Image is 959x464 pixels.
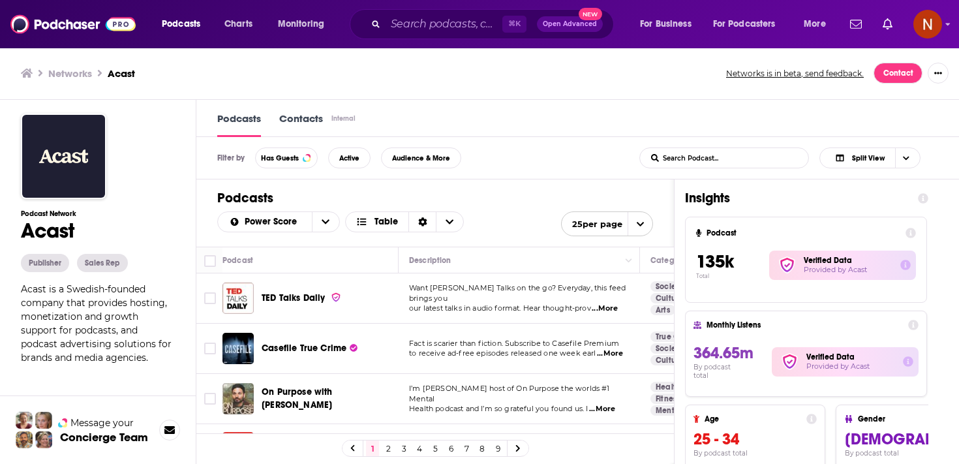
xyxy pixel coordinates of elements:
button: open menu [795,14,842,35]
img: Barbara Profile [35,431,52,448]
a: True Crime [650,332,701,342]
button: open menu [705,14,795,35]
img: Jon Profile [16,431,33,448]
a: 3 [397,441,410,456]
p: Total [696,273,769,279]
span: New [579,8,602,20]
a: Casefile True Crime [262,342,358,355]
a: Podcasts [217,112,261,137]
span: TED Talks Daily [262,292,326,303]
h1: Podcasts [217,190,653,206]
div: Sales Rep [77,254,128,272]
span: Audience & More [392,155,450,162]
a: Culture [650,355,688,365]
img: Podchaser - Follow, Share and Rate Podcasts [10,12,136,37]
img: Sydney Profile [16,412,33,429]
a: Fitness [650,394,685,404]
a: Society [650,343,688,354]
button: open menu [312,212,339,232]
img: On Purpose with Jay Shetty [222,383,254,414]
span: Want [PERSON_NAME] Talks on the go? Everyday, this feed brings you [409,283,626,303]
span: Fact is scarier than fiction. Subscribe to Casefile Premium [409,339,619,348]
button: Choose View [819,147,921,168]
button: Active [328,147,371,168]
h2: Choose View [345,211,464,232]
h2: Choose View [819,147,938,168]
h4: By podcast total [693,363,747,380]
input: Search podcasts, credits, & more... [386,14,502,35]
a: TED Talks Daily [262,292,341,305]
div: Categories [650,253,691,268]
button: open menu [269,14,341,35]
a: Contact [874,63,922,84]
button: Show More Button [928,63,949,84]
span: ...More [592,303,618,314]
span: ...More [597,348,623,359]
div: Search podcasts, credits, & more... [362,9,626,39]
a: 2 [382,441,395,456]
h3: 25 - 34 [693,429,817,449]
span: Open Advanced [543,21,597,27]
button: Networks is in beta, send feedback. [722,68,868,79]
span: Monitoring [278,15,324,33]
button: Audience & More [381,147,461,168]
img: TED Talks Daily [222,283,254,314]
img: Acast logo [21,114,106,199]
a: ContactsInternal [279,112,358,137]
h3: Podcast Network [21,209,175,218]
span: our latest talks in audio format. Hear thought-prov [409,303,591,313]
a: Mental Health [650,405,714,416]
span: Active [339,155,359,162]
span: ...More [589,404,615,414]
a: Economist Podcasts [222,432,254,463]
img: verified Badge [331,292,341,303]
h1: Insights [685,190,907,206]
h4: Age [705,414,801,424]
button: Column Actions [621,253,637,269]
span: Power Score [245,217,301,226]
a: Networks [48,67,92,80]
h5: Provided by Acast [804,265,890,275]
img: verified Badge [774,256,800,273]
h2: Choose List sort [217,211,340,232]
span: Acast is a Swedish-founded company that provides hosting, monetization and growth support for pod... [21,283,172,363]
span: ⌘ K [502,16,526,33]
h3: Concierge Team [60,431,148,444]
span: 364.65m [693,343,753,363]
img: User Profile [913,10,942,39]
span: More [804,15,826,33]
a: 1 [366,441,379,456]
span: For Business [640,15,692,33]
a: Acast [108,67,135,80]
span: 135k [696,251,734,273]
span: Has Guests [261,155,299,162]
span: Charts [224,15,252,33]
a: On Purpose with [PERSON_NAME] [262,386,391,412]
span: 25 per page [562,214,622,234]
span: Toggle select row [204,343,216,354]
span: Casefile True Crime [262,343,346,354]
img: Casefile True Crime [222,333,254,364]
a: 9 [491,441,504,456]
a: Health [650,382,686,392]
span: Message your [70,416,134,429]
a: Society [650,281,688,292]
button: Publisher [21,254,69,272]
h1: Acast [21,218,175,243]
span: On Purpose with [PERSON_NAME] [262,386,333,410]
span: Table [374,217,398,226]
button: Has Guests [255,147,318,168]
button: open menu [561,211,653,236]
a: 8 [476,441,489,456]
h5: Provided by Acast [806,362,892,371]
span: Toggle select row [204,292,216,304]
div: Description [409,253,451,268]
button: Show profile menu [913,10,942,39]
div: Sort Direction [408,212,436,232]
button: open menu [631,14,708,35]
